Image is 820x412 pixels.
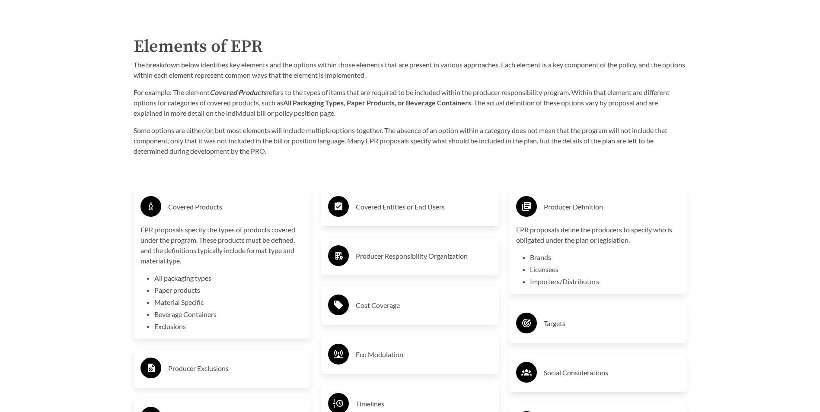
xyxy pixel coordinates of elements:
[283,98,471,107] strong: All Packaging Types, Paper Products, or Beverage Containers
[356,249,492,263] h3: Producer Responsibility Organization
[356,397,492,411] h3: Timelines
[356,298,492,312] h3: Cost Coverage
[154,285,304,295] li: Paper products
[168,361,304,375] h3: Producer Exclusions
[134,60,687,80] p: The breakdown below identifies key elements and the options within those elements that are presen...
[356,348,492,361] h3: Eco Modulation
[530,252,680,263] li: Brands
[544,366,680,380] h3: Social Considerations
[530,276,680,287] li: Importers/Distributors
[134,87,687,118] p: For example: The element refers to the types of items that are required to be included within the...
[134,34,687,60] h2: Elements of EPR
[168,200,304,214] h3: Covered Products
[154,273,304,283] li: All packaging types
[210,88,266,96] strong: Covered Products
[544,317,680,330] h3: Targets
[544,200,680,214] h3: Producer Definition
[154,309,304,320] li: Beverage Containers
[356,200,492,214] h3: Covered Entities or End Users
[516,225,680,245] p: EPR proposals define the producers to specify who is obligated under the plan or legislation.
[154,321,304,332] li: Exclusions
[134,125,687,156] p: Some options are either/or, but most elements will include multiple options together. The absence...
[530,264,680,275] li: Licensees
[140,225,304,266] p: EPR proposals specify the types of products covered under the program. These products must be def...
[154,297,304,307] li: Material Specific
